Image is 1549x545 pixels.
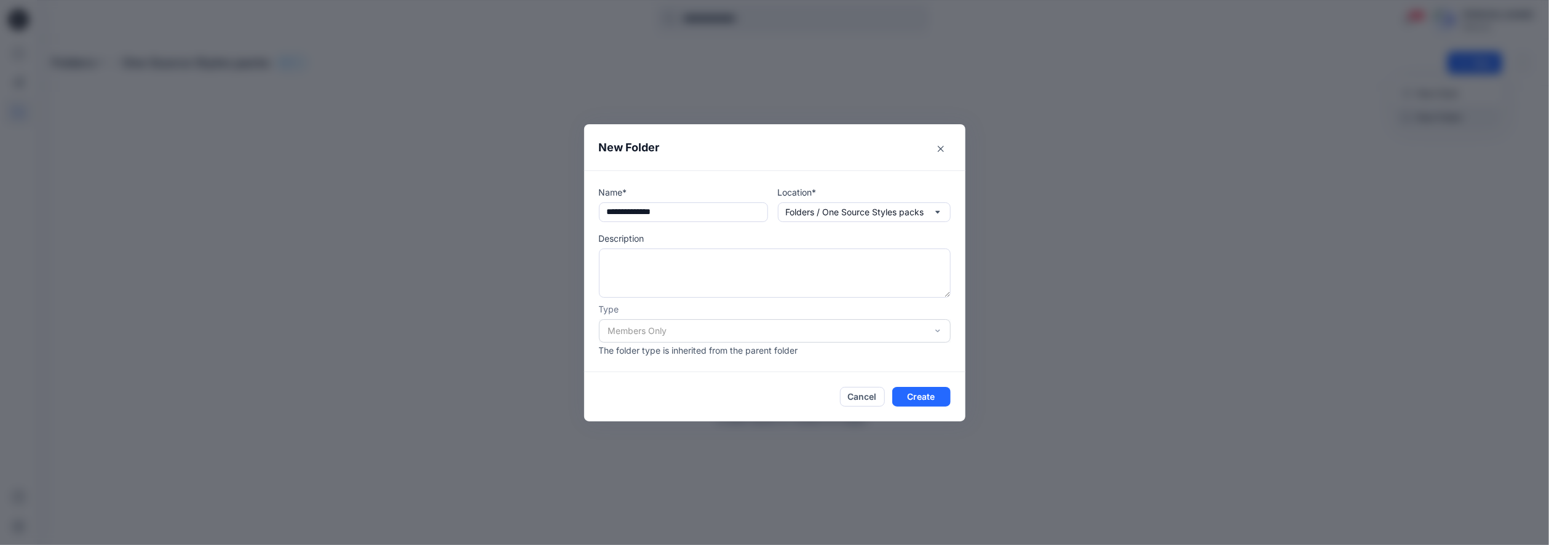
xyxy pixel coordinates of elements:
[599,186,768,199] p: Name*
[786,205,924,219] p: Folders / One Source Styles packs
[778,202,951,222] button: Folders / One Source Styles packs
[584,124,965,170] header: New Folder
[599,344,951,357] p: The folder type is inherited from the parent folder
[599,232,951,245] p: Description
[931,139,951,159] button: Close
[892,387,951,407] button: Create
[778,186,951,199] p: Location*
[599,303,951,316] p: Type
[840,387,885,407] button: Cancel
